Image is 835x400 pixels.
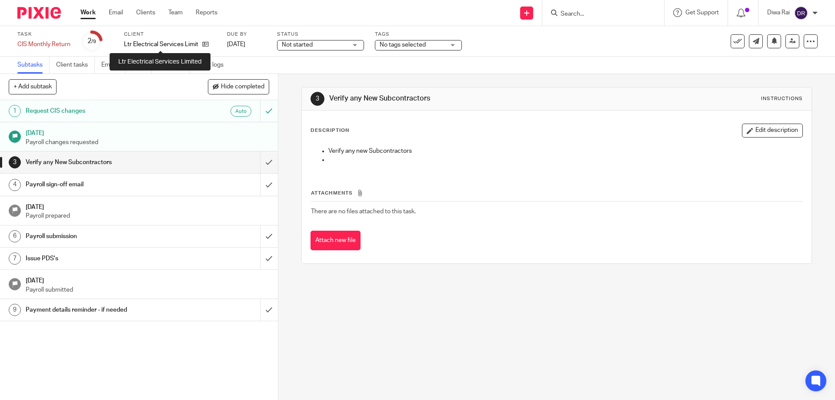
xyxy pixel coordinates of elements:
[794,6,808,20] img: svg%3E
[761,95,803,102] div: Instructions
[329,94,575,103] h1: Verify any New Subcontractors
[17,7,61,19] img: Pixie
[227,41,245,47] span: [DATE]
[227,31,266,38] label: Due by
[124,31,216,38] label: Client
[208,79,269,94] button: Hide completed
[9,179,21,191] div: 4
[9,230,21,242] div: 6
[311,208,416,215] span: There are no files attached to this task.
[221,84,264,91] span: Hide completed
[26,303,176,316] h1: Payment details reminder - if needed
[9,105,21,117] div: 1
[277,31,364,38] label: Status
[9,252,21,265] div: 7
[230,106,251,117] div: Auto
[91,39,96,44] small: /9
[9,304,21,316] div: 9
[101,57,126,74] a: Emails
[136,8,155,17] a: Clients
[311,127,349,134] p: Description
[26,274,269,285] h1: [DATE]
[124,40,198,49] p: Ltr Electrical Services Limited
[17,31,70,38] label: Task
[311,191,353,195] span: Attachments
[168,8,183,17] a: Team
[87,36,96,46] div: 2
[196,8,217,17] a: Reports
[197,57,230,74] a: Audit logs
[80,8,96,17] a: Work
[109,8,123,17] a: Email
[26,212,269,220] p: Payroll prepared
[26,178,176,191] h1: Payroll sign-off email
[685,10,719,16] span: Get Support
[56,57,95,74] a: Client tasks
[560,10,638,18] input: Search
[26,286,269,294] p: Payroll submitted
[26,230,176,243] h1: Payroll submission
[132,57,152,74] a: Files
[380,42,426,48] span: No tags selected
[17,40,70,49] div: CIS Monthly Return
[311,92,324,106] div: 3
[26,138,269,147] p: Payroll changes requested
[26,127,269,138] h1: [DATE]
[9,156,21,168] div: 3
[375,31,462,38] label: Tags
[767,8,790,17] p: Diwa Rai
[158,57,190,74] a: Notes (0)
[26,201,269,212] h1: [DATE]
[17,57,50,74] a: Subtasks
[282,42,313,48] span: Not started
[328,147,802,155] p: Verify any new Subcontractors
[742,124,803,138] button: Edit description
[311,231,361,250] button: Attach new file
[26,252,176,265] h1: Issue PDS's
[26,104,176,118] h1: Request CIS changes
[26,156,176,169] h1: Verify any New Subcontractors
[9,79,57,94] button: + Add subtask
